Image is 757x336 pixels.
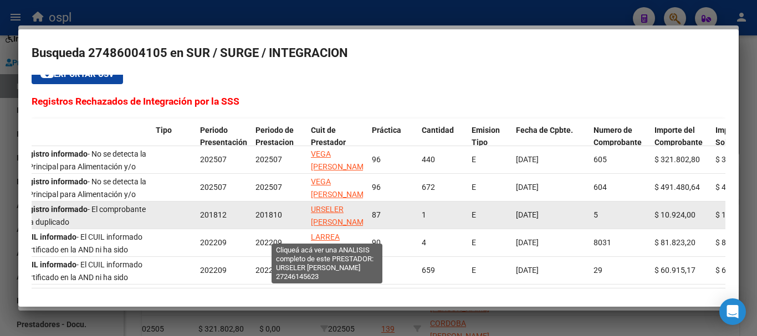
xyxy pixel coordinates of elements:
[472,155,476,164] span: E
[654,238,695,247] span: $ 81.823,20
[151,118,196,155] datatable-header-cell: Tipo
[32,94,725,108] h3: Registros Rechazados de Integración por la SSS
[372,155,381,164] span: 96
[516,266,539,275] span: [DATE]
[594,238,611,247] span: 8031
[311,177,370,199] span: VEGA [PERSON_NAME]
[372,266,381,275] span: 96
[472,126,500,147] span: Emision Tipo
[306,118,367,155] datatable-header-cell: Cuit de Prestador
[200,238,227,247] span: 202209
[472,183,476,192] span: E
[422,266,435,275] span: 659
[589,118,650,155] datatable-header-cell: Numero de Comprobante
[200,266,227,275] span: 202209
[516,183,539,192] span: [DATE]
[594,210,598,219] span: 5
[654,155,700,164] span: $ 321.802,80
[200,126,247,147] span: Periodo Presentación
[594,126,642,147] span: Numero de Comprobante
[654,293,671,312] li: page 2
[311,149,370,171] span: VEGA [PERSON_NAME]
[255,266,282,275] span: 202209
[255,210,282,219] span: 201810
[472,238,476,247] span: E
[654,266,695,275] span: $ 60.915,17
[367,118,417,155] datatable-header-cell: Práctica
[255,238,282,247] span: 202209
[594,183,607,192] span: 604
[156,126,172,135] span: Tipo
[255,183,282,192] span: 202507
[715,126,751,147] span: Importe Solicitado
[200,155,227,164] span: 202507
[422,238,426,247] span: 4
[472,210,476,219] span: E
[200,210,227,219] span: 201812
[40,69,114,79] span: Exportar CSV
[311,205,370,226] span: URSELER [PERSON_NAME]
[654,126,703,147] span: Importe del Comprobante
[467,118,512,155] datatable-header-cell: Emision Tipo
[638,293,654,312] li: page 1
[516,155,539,164] span: [DATE]
[422,126,454,135] span: Cantidad
[372,183,381,192] span: 96
[654,183,700,192] span: $ 491.480,64
[516,210,539,219] span: [DATE]
[311,232,370,254] span: LARREA [PERSON_NAME]
[196,118,251,155] datatable-header-cell: Periodo Presentación
[516,126,573,135] span: Fecha de Cpbte.
[650,118,711,155] datatable-header-cell: Importe del Comprobante
[516,238,539,247] span: [DATE]
[255,155,282,164] span: 202507
[594,155,607,164] span: 605
[472,266,476,275] span: E
[372,238,381,247] span: 90
[422,183,435,192] span: 672
[372,210,381,219] span: 87
[372,126,401,135] span: Práctica
[311,126,346,147] span: Cuit de Prestador
[715,238,756,247] span: $ 81.823,20
[715,266,756,275] span: $ 60.915,17
[32,43,725,64] h2: Busqueda 27486004105 en SUR / SURGE / INTEGRACION
[422,155,435,164] span: 440
[422,210,426,219] span: 1
[32,288,168,316] div: 8 total
[594,266,602,275] span: 29
[654,210,695,219] span: $ 10.924,00
[255,126,294,147] span: Periodo de Prestacion
[715,210,756,219] span: $ 10.924,00
[311,266,370,275] span: [PERSON_NAME]
[417,118,467,155] datatable-header-cell: Cantidad
[719,298,746,325] div: Open Intercom Messenger
[251,118,306,155] datatable-header-cell: Periodo de Prestacion
[512,118,589,155] datatable-header-cell: Fecha de Cpbte.
[200,183,227,192] span: 202507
